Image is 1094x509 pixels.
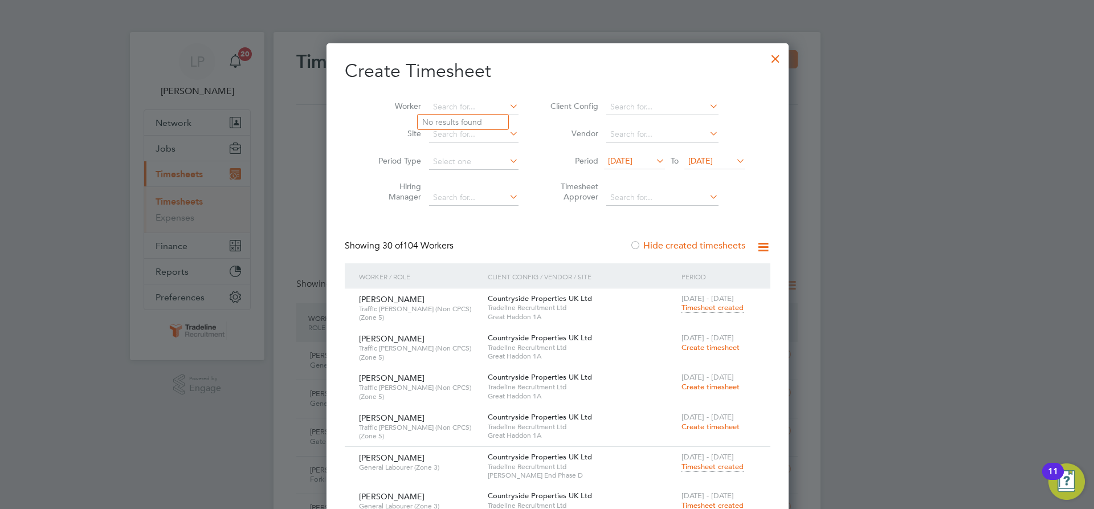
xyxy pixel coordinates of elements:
span: [PERSON_NAME] [359,453,424,463]
div: Showing [345,240,456,252]
span: [DATE] - [DATE] [681,294,734,303]
span: Great Haddon 1A [488,312,675,321]
span: [PERSON_NAME] End Phase D [488,471,675,480]
label: Timesheet Approver [547,181,598,202]
span: [PERSON_NAME] [359,413,424,423]
span: Tradeline Recruitment Ltd [488,462,675,471]
span: Countryside Properties UK Ltd [488,372,592,382]
span: Traffic [PERSON_NAME] (Non CPCS) (Zone 5) [359,344,479,361]
span: Countryside Properties UK Ltd [488,452,592,462]
label: Client Config [547,101,598,111]
span: Timesheet created [681,462,744,472]
span: 30 of [382,240,403,251]
span: To [667,153,682,168]
span: [DATE] [608,156,632,166]
label: Site [370,128,421,139]
span: 104 Workers [382,240,454,251]
span: Traffic [PERSON_NAME] (Non CPCS) (Zone 5) [359,304,479,322]
label: Period [547,156,598,166]
span: Timesheet created [681,303,744,313]
input: Search for... [606,127,719,142]
span: Countryside Properties UK Ltd [488,491,592,500]
span: Great Haddon 1A [488,392,675,401]
span: Countryside Properties UK Ltd [488,294,592,303]
span: [PERSON_NAME] [359,491,424,502]
input: Search for... [606,99,719,115]
span: Traffic [PERSON_NAME] (Non CPCS) (Zone 5) [359,383,479,401]
div: Client Config / Vendor / Site [485,263,678,290]
span: Traffic [PERSON_NAME] (Non CPCS) (Zone 5) [359,423,479,441]
input: Search for... [429,127,519,142]
input: Select one [429,154,519,170]
label: Hiring Manager [370,181,421,202]
span: [DATE] - [DATE] [681,452,734,462]
span: [DATE] - [DATE] [681,491,734,500]
span: [PERSON_NAME] [359,373,424,383]
h2: Create Timesheet [345,59,770,83]
span: Create timesheet [681,343,740,352]
span: [DATE] [688,156,713,166]
input: Search for... [606,190,719,206]
span: Countryside Properties UK Ltd [488,412,592,422]
input: Search for... [429,190,519,206]
span: [DATE] - [DATE] [681,372,734,382]
span: Tradeline Recruitment Ltd [488,343,675,352]
span: Countryside Properties UK Ltd [488,333,592,343]
span: Great Haddon 1A [488,352,675,361]
span: Create timesheet [681,422,740,431]
span: Tradeline Recruitment Ltd [488,422,675,431]
span: [PERSON_NAME] [359,294,424,304]
span: General Labourer (Zone 3) [359,463,479,472]
div: Period [679,263,759,290]
div: 11 [1048,471,1058,486]
span: [DATE] - [DATE] [681,333,734,343]
label: Hide created timesheets [630,240,745,251]
span: Great Haddon 1A [488,431,675,440]
span: Tradeline Recruitment Ltd [488,303,675,312]
span: [DATE] - [DATE] [681,412,734,422]
button: Open Resource Center, 11 new notifications [1048,463,1085,500]
input: Search for... [429,99,519,115]
span: Create timesheet [681,382,740,392]
span: [PERSON_NAME] [359,333,424,344]
label: Worker [370,101,421,111]
label: Vendor [547,128,598,139]
div: Worker / Role [356,263,485,290]
label: Period Type [370,156,421,166]
li: No results found [418,115,508,129]
span: Tradeline Recruitment Ltd [488,382,675,392]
